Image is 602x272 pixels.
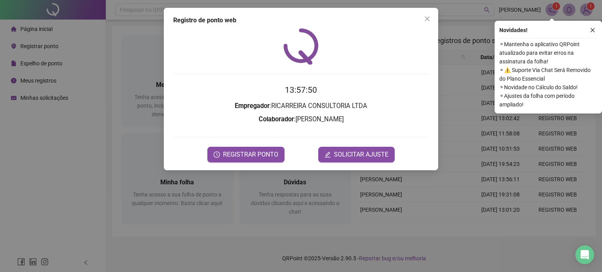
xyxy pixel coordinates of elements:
[207,147,285,162] button: REGISTRAR PONTO
[173,114,429,124] h3: : [PERSON_NAME]
[173,16,429,25] div: Registro de ponto web
[424,16,430,22] span: close
[285,85,317,95] time: 13:57:50
[590,27,595,33] span: close
[499,66,597,83] span: ⚬ ⚠️ Suporte Via Chat Será Removido do Plano Essencial
[421,13,433,25] button: Close
[235,102,270,110] strong: Empregador
[325,151,331,158] span: edit
[214,151,220,158] span: clock-circle
[318,147,395,162] button: editSOLICITAR AJUSTE
[283,28,319,65] img: QRPoint
[575,245,594,264] div: Open Intercom Messenger
[499,40,597,66] span: ⚬ Mantenha o aplicativo QRPoint atualizado para evitar erros na assinatura da folha!
[499,92,597,109] span: ⚬ Ajustes da folha com período ampliado!
[223,150,278,159] span: REGISTRAR PONTO
[334,150,388,159] span: SOLICITAR AJUSTE
[499,83,597,92] span: ⚬ Novidade no Cálculo do Saldo!
[173,101,429,111] h3: : RICARREIRA CONSULTORIA LTDA
[259,115,294,123] strong: Colaborador
[499,26,528,34] span: Novidades !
